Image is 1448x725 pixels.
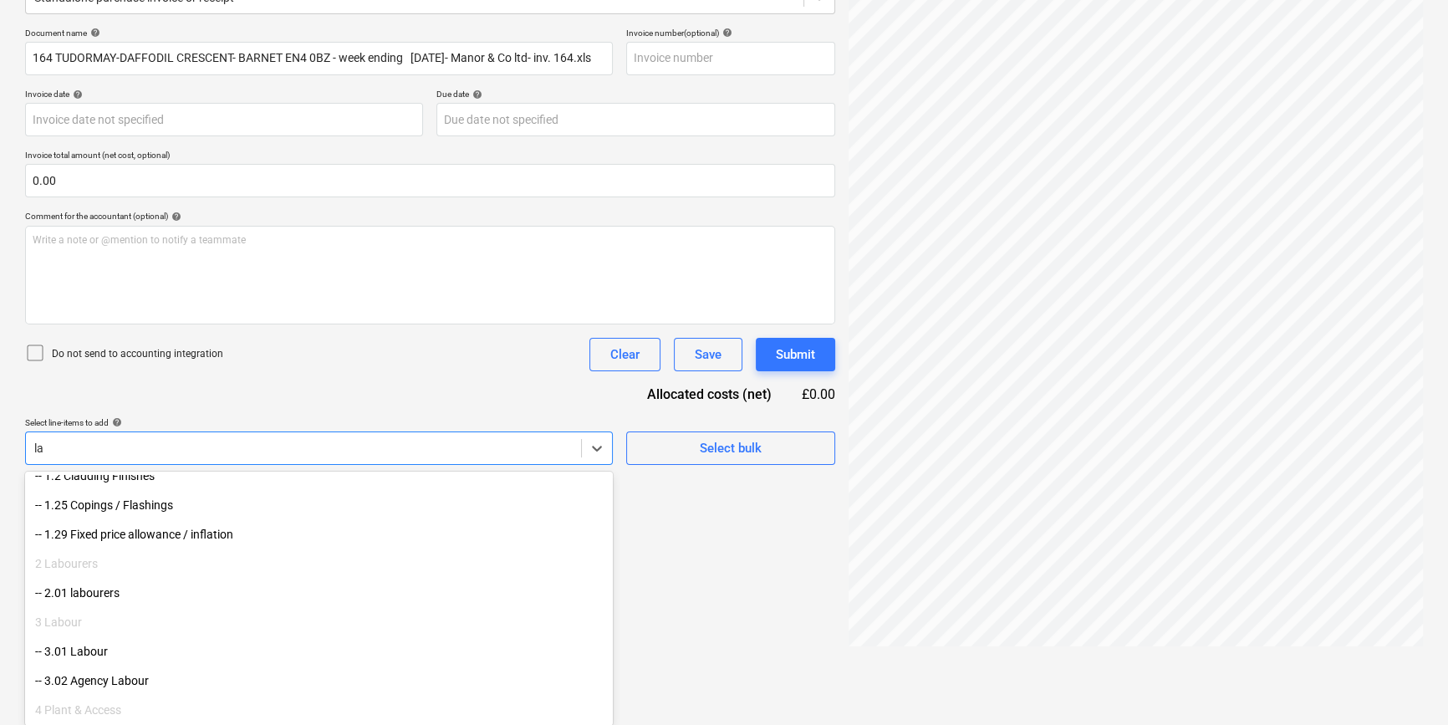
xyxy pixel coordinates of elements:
[25,697,613,723] div: 4 Plant & Access
[700,437,762,459] div: Select bulk
[695,344,721,365] div: Save
[626,431,835,465] button: Select bulk
[25,609,613,636] div: 3 Labour
[25,550,613,577] div: 2 Labourers
[25,89,423,100] div: Invoice date
[109,417,122,427] span: help
[25,417,613,428] div: Select line-items to add
[25,462,613,489] div: -- 1.2 Cladding Finishes
[25,211,835,222] div: Comment for the accountant (optional)
[52,347,223,361] p: Do not send to accounting integration
[69,89,83,100] span: help
[25,42,613,75] input: Document name
[25,579,613,606] div: -- 2.01 labourers
[168,212,181,222] span: help
[87,28,100,38] span: help
[25,28,613,38] div: Document name
[25,521,613,548] div: -- 1.29 Fixed price allowance / inflation
[436,89,834,100] div: Due date
[610,344,640,365] div: Clear
[25,150,835,164] p: Invoice total amount (net cost, optional)
[776,344,815,365] div: Submit
[756,338,835,371] button: Submit
[589,338,660,371] button: Clear
[618,385,798,404] div: Allocated costs (net)
[626,42,835,75] input: Invoice number
[436,103,834,136] input: Due date not specified
[25,492,613,518] div: -- 1.25 Copings / Flashings
[719,28,732,38] span: help
[798,385,835,404] div: £0.00
[25,103,423,136] input: Invoice date not specified
[25,638,613,665] div: -- 3.01 Labour
[674,338,742,371] button: Save
[626,28,835,38] div: Invoice number (optional)
[25,164,835,197] input: Invoice total amount (net cost, optional)
[25,667,613,694] div: -- 3.02 Agency Labour
[469,89,482,100] span: help
[1364,645,1448,725] iframe: Chat Widget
